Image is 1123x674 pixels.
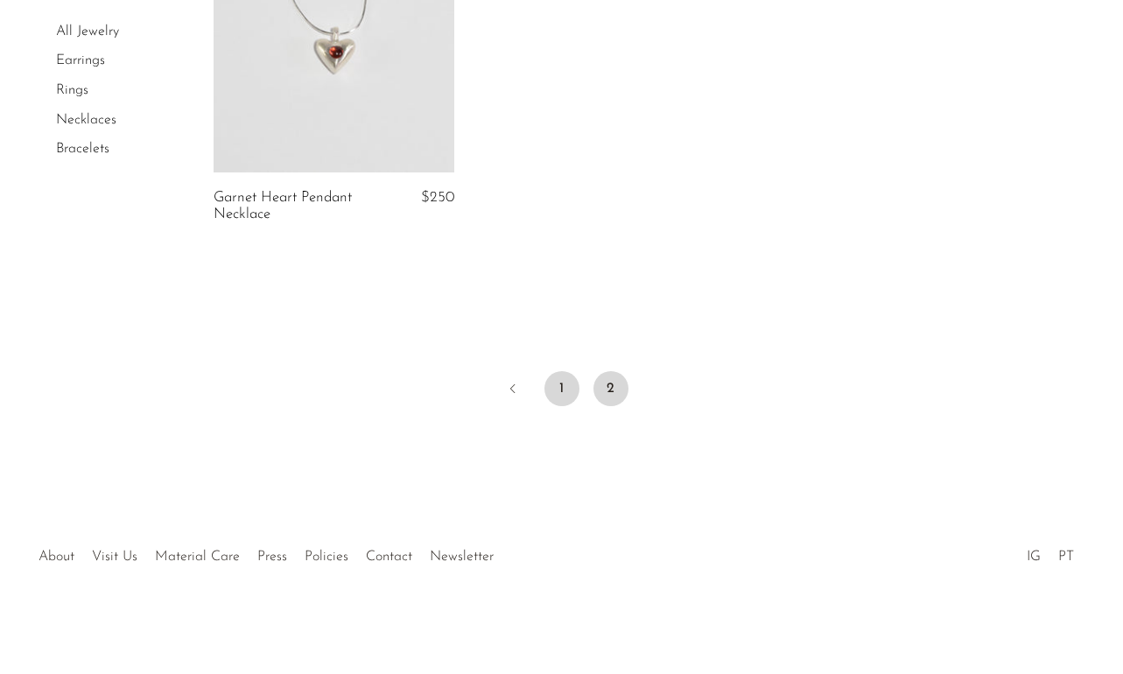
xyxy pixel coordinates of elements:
[214,190,371,222] a: Garnet Heart Pendant Necklace
[155,550,240,564] a: Material Care
[421,190,454,205] span: $250
[56,113,116,127] a: Necklaces
[30,536,502,569] ul: Quick links
[56,25,119,39] a: All Jewelry
[1018,536,1083,569] ul: Social Medias
[56,142,109,156] a: Bracelets
[56,54,105,68] a: Earrings
[593,371,628,406] span: 2
[1058,550,1074,564] a: PT
[305,550,348,564] a: Policies
[366,550,412,564] a: Contact
[92,550,137,564] a: Visit Us
[1027,550,1041,564] a: IG
[495,371,530,410] a: Previous
[257,550,287,564] a: Press
[56,83,88,97] a: Rings
[544,371,579,406] a: 1
[39,550,74,564] a: About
